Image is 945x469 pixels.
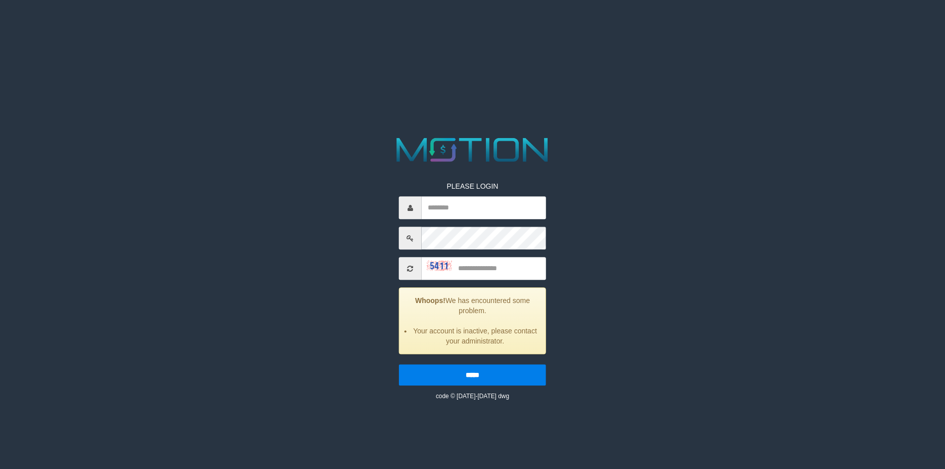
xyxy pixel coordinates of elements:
[399,182,546,192] p: PLEASE LOGIN
[427,261,452,271] img: captcha
[390,134,555,166] img: MOTION_logo.png
[436,393,509,400] small: code © [DATE]-[DATE] dwg
[399,288,546,355] div: We has encountered some problem.
[415,297,445,305] strong: Whoops!
[412,326,538,347] li: Your account is inactive, please contact your administrator.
